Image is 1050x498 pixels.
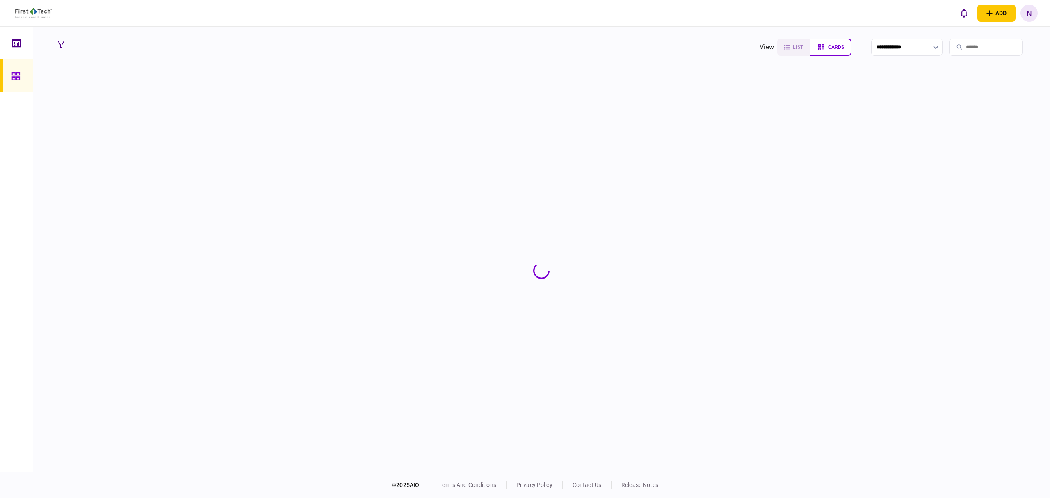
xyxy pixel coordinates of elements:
div: © 2025 AIO [392,481,429,489]
a: privacy policy [516,482,552,488]
span: cards [828,44,844,50]
button: N [1020,5,1038,22]
img: client company logo [15,8,52,18]
span: list [793,44,803,50]
button: cards [810,39,851,56]
a: contact us [573,482,601,488]
div: view [760,42,774,52]
a: terms and conditions [439,482,496,488]
button: list [777,39,810,56]
button: open adding identity options [977,5,1016,22]
a: release notes [621,482,658,488]
button: open notifications list [955,5,972,22]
